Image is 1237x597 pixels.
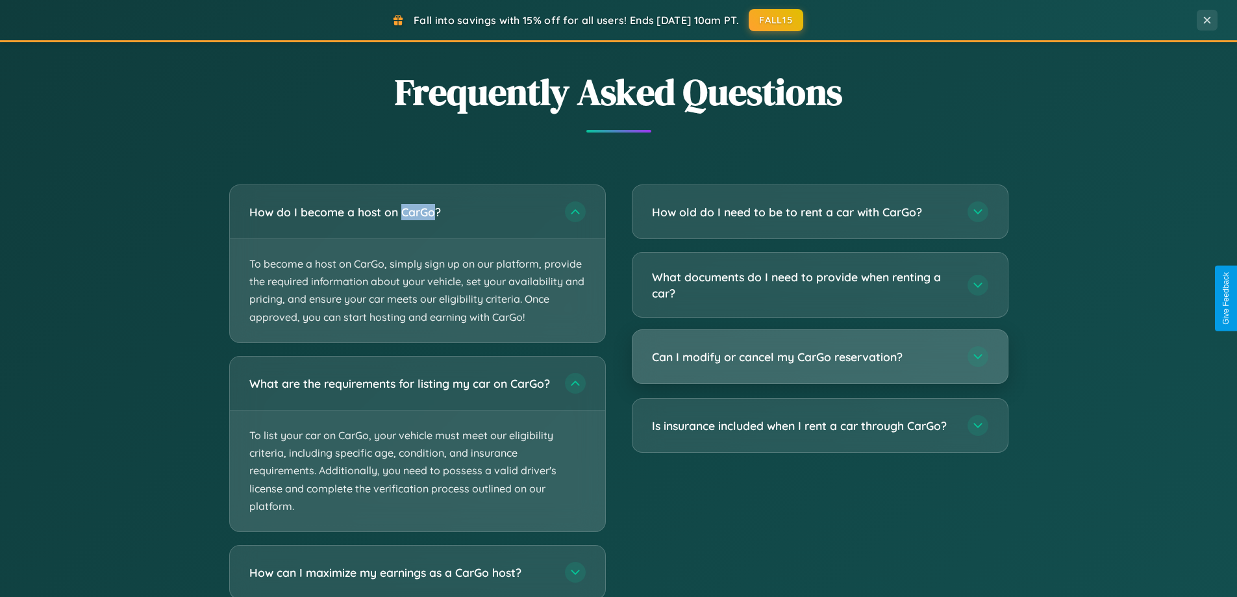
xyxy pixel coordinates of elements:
span: Fall into savings with 15% off for all users! Ends [DATE] 10am PT. [414,14,739,27]
h3: What are the requirements for listing my car on CarGo? [249,375,552,391]
div: Give Feedback [1221,272,1231,325]
h3: How can I maximize my earnings as a CarGo host? [249,564,552,580]
h3: How old do I need to be to rent a car with CarGo? [652,204,955,220]
h2: Frequently Asked Questions [229,67,1008,117]
p: To become a host on CarGo, simply sign up on our platform, provide the required information about... [230,239,605,342]
h3: Can I modify or cancel my CarGo reservation? [652,349,955,365]
h3: How do I become a host on CarGo? [249,204,552,220]
p: To list your car on CarGo, your vehicle must meet our eligibility criteria, including specific ag... [230,411,605,531]
h3: What documents do I need to provide when renting a car? [652,269,955,301]
button: FALL15 [749,9,803,31]
h3: Is insurance included when I rent a car through CarGo? [652,418,955,434]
